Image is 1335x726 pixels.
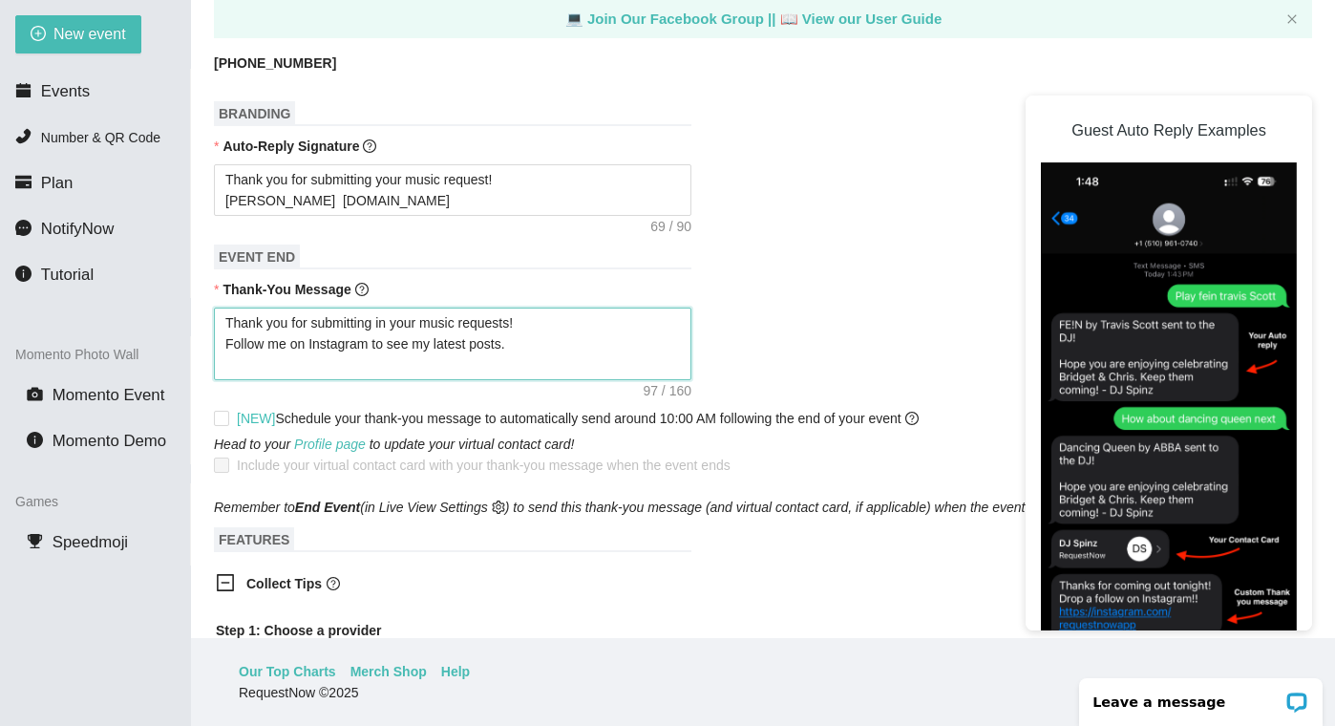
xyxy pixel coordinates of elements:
[15,220,32,236] span: message
[222,139,359,154] b: Auto-Reply Signature
[214,164,691,216] textarea: Thank you for submitting your music request! [PERSON_NAME] [DOMAIN_NAME]
[1041,162,1297,717] img: DJ Request Instructions
[53,22,126,46] span: New event
[1041,111,1297,151] h3: Guest Auto Reply Examples
[15,15,141,53] button: plus-circleNew event
[441,661,470,682] a: Help
[27,533,43,549] span: trophy
[565,11,583,27] span: laptop
[294,437,366,452] a: Profile page
[355,283,369,296] span: question-circle
[41,220,114,238] span: NotifyNow
[53,386,165,404] span: Momento Event
[214,500,1062,515] i: Remember to (in Live View Settings ) to send this thank-you message (and virtual contact card, if...
[214,245,300,269] span: EVENT END
[1067,666,1335,726] iframe: LiveChat chat widget
[15,82,32,98] span: calendar
[905,412,919,425] span: question-circle
[780,11,798,27] span: laptop
[237,411,275,426] span: [NEW]
[780,11,943,27] a: laptop View our User Guide
[41,130,160,145] span: Number & QR Code
[214,308,691,380] textarea: Thank you for submitting in your music requests! Follow me on Instagram to see my latest posts.
[53,533,128,551] span: Speedmoji
[15,128,32,144] span: phone
[239,682,1282,703] div: RequestNow © 2025
[492,501,505,514] span: setting
[1286,13,1298,26] button: close
[363,139,376,153] span: question-circle
[31,26,46,44] span: plus-circle
[41,174,74,192] span: Plan
[237,411,919,426] span: Schedule your thank-you message to automatically send around 10:00 AM following the end of your e...
[214,437,574,452] i: Head to your to update your virtual contact card!
[327,577,340,590] span: question-circle
[214,55,336,71] b: [PHONE_NUMBER]
[214,101,295,126] span: BRANDING
[295,500,360,515] b: End Event
[216,573,235,592] span: minus-square
[41,82,90,100] span: Events
[53,432,166,450] span: Momento Demo
[216,623,381,638] b: Step 1: Choose a provider
[27,386,43,402] span: camera
[15,266,32,282] span: info-circle
[565,11,780,27] a: laptop Join Our Facebook Group ||
[41,266,94,284] span: Tutorial
[246,576,322,591] b: Collect Tips
[214,527,294,552] span: FEATURES
[222,282,350,297] b: Thank-You Message
[27,432,43,448] span: info-circle
[1286,13,1298,25] span: close
[237,458,731,473] span: Include your virtual contact card with your thank-you message when the event ends
[239,661,336,682] a: Our Top Charts
[201,562,678,609] div: Collect Tipsquestion-circle
[15,174,32,190] span: credit-card
[350,661,427,682] a: Merch Shop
